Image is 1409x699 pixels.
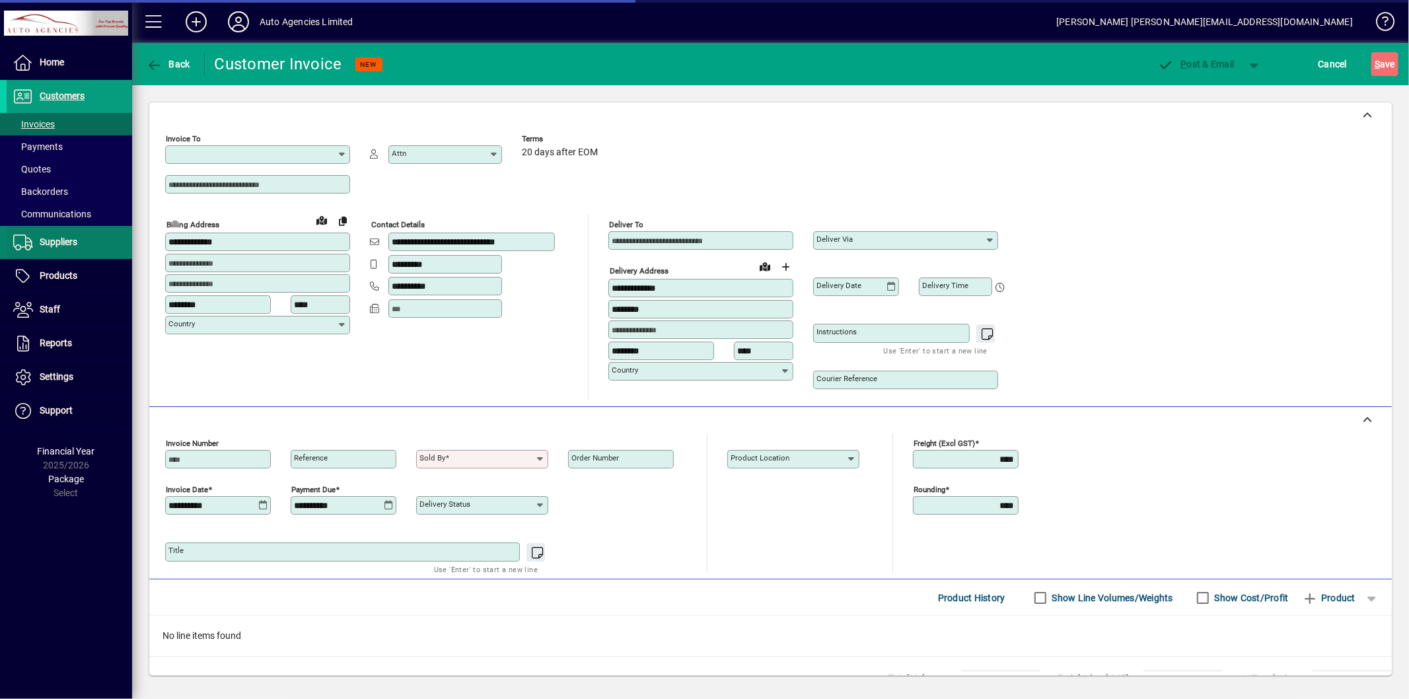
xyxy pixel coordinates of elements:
span: Settings [40,371,73,382]
mat-label: Sold by [419,453,445,462]
mat-hint: Use 'Enter' to start a new line [884,343,988,358]
button: Cancel [1315,52,1351,76]
span: NEW [361,60,377,69]
mat-label: Payment due [291,485,336,494]
mat-label: Freight (excl GST) [914,439,975,448]
span: Quotes [13,164,51,174]
mat-label: Delivery status [419,499,470,509]
a: View on map [311,209,332,231]
a: Knowledge Base [1366,3,1392,46]
mat-label: Country [168,319,195,328]
span: Product History [938,587,1005,608]
span: Invoices [13,119,55,129]
a: Payments [7,135,132,158]
mat-label: Deliver To [609,220,643,229]
span: Suppliers [40,237,77,247]
mat-label: Attn [392,149,406,158]
span: Communications [13,209,91,219]
mat-label: Title [168,546,184,555]
td: 0.00 [1313,671,1392,687]
span: Terms [522,135,601,143]
button: Back [143,52,194,76]
span: Backorders [13,186,68,197]
span: P [1181,59,1187,69]
mat-label: Country [612,365,638,375]
span: Reports [40,338,72,348]
a: Reports [7,327,132,360]
mat-label: Product location [731,453,789,462]
span: ave [1375,54,1395,75]
mat-label: Reference [294,453,328,462]
td: Total Volume [882,671,961,687]
a: Staff [7,293,132,326]
mat-label: Rounding [914,485,945,494]
span: Financial Year [38,446,95,457]
a: Suppliers [7,226,132,259]
td: GST exclusive [1233,671,1313,687]
span: Back [146,59,190,69]
button: Profile [217,10,260,34]
mat-label: Invoice date [166,485,208,494]
a: Quotes [7,158,132,180]
span: Products [40,270,77,281]
span: Support [40,405,73,416]
mat-label: Invoice number [166,439,219,448]
span: Payments [13,141,63,152]
a: Backorders [7,180,132,203]
mat-label: Deliver via [816,235,853,244]
span: Package [48,474,84,484]
span: Staff [40,304,60,314]
a: Support [7,394,132,427]
span: Cancel [1319,54,1348,75]
span: Customers [40,91,85,101]
a: Settings [7,361,132,394]
span: Home [40,57,64,67]
mat-label: Instructions [816,327,857,336]
button: Save [1371,52,1398,76]
mat-label: Delivery time [922,281,968,290]
button: Product History [933,586,1011,610]
button: Choose address [776,256,797,277]
td: 0.0000 M³ [961,671,1040,687]
span: ost & Email [1158,59,1235,69]
mat-label: Delivery date [816,281,861,290]
a: Products [7,260,132,293]
div: [PERSON_NAME] [PERSON_NAME][EMAIL_ADDRESS][DOMAIN_NAME] [1056,11,1353,32]
mat-label: Order number [571,453,619,462]
label: Show Cost/Profit [1212,591,1289,605]
button: Product [1295,586,1362,610]
span: Product [1302,587,1355,608]
div: Customer Invoice [215,54,342,75]
mat-label: Courier Reference [816,374,877,383]
div: No line items found [149,616,1392,656]
button: Post & Email [1151,52,1241,76]
button: Add [175,10,217,34]
a: Communications [7,203,132,225]
span: S [1375,59,1380,69]
button: Copy to Delivery address [332,210,353,231]
div: Auto Agencies Limited [260,11,353,32]
mat-label: Invoice To [166,134,201,143]
a: Home [7,46,132,79]
label: Show Line Volumes/Weights [1050,591,1173,605]
td: 0.00 [1143,671,1223,687]
mat-hint: Use 'Enter' to start a new line [434,562,538,577]
a: Invoices [7,113,132,135]
app-page-header-button: Back [132,52,205,76]
span: 20 days after EOM [522,147,598,158]
td: Freight (excl GST) [1051,671,1143,687]
a: View on map [754,256,776,277]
